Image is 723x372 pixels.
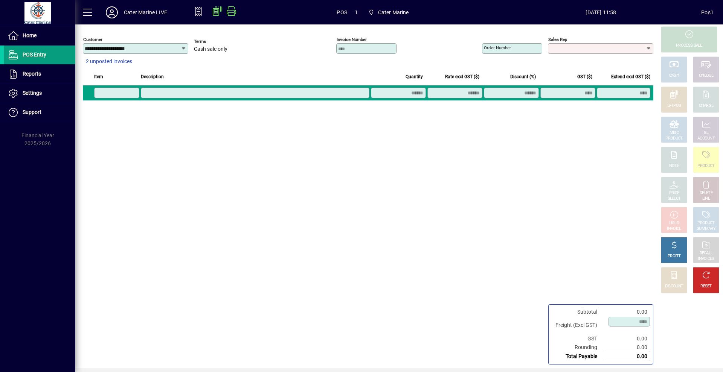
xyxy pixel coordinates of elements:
span: Description [141,73,164,81]
span: POS [337,6,347,18]
span: Rate excl GST ($) [445,73,479,81]
div: INVOICES [698,256,714,262]
a: Home [4,26,75,45]
div: SELECT [668,196,681,202]
span: Cater Marine [378,6,409,18]
mat-label: Sales rep [548,37,567,42]
div: PRODUCT [697,220,714,226]
span: Support [23,109,41,115]
span: Discount (%) [510,73,536,81]
span: Terms [194,39,239,44]
span: 1 [355,6,358,18]
a: Reports [4,65,75,84]
div: PROFIT [668,254,680,259]
span: Quantity [406,73,423,81]
span: Item [94,73,103,81]
span: Cash sale only [194,46,227,52]
span: POS Entry [23,52,46,58]
span: Extend excl GST ($) [611,73,650,81]
span: Settings [23,90,42,96]
span: Home [23,32,37,38]
mat-label: Customer [83,37,102,42]
div: HOLD [669,220,679,226]
button: Profile [100,6,124,19]
a: Support [4,103,75,122]
mat-label: Invoice number [337,37,367,42]
a: Settings [4,84,75,103]
div: DELETE [700,190,712,196]
td: 0.00 [605,334,650,343]
div: SUMMARY [697,226,715,232]
div: CASH [669,73,679,79]
button: 2 unposted invoices [83,55,135,68]
div: RECALL [700,251,713,256]
div: PRICE [669,190,679,196]
div: Pos1 [701,6,714,18]
div: ACCOUNT [697,136,715,141]
div: EFTPOS [667,103,681,109]
div: PROCESS SALE [676,43,702,49]
div: PRODUCT [697,163,714,169]
td: 0.00 [605,343,650,352]
div: CHEQUE [699,73,713,79]
div: DISCOUNT [665,284,683,289]
span: Cater Marine [365,6,412,19]
div: NOTE [669,163,679,169]
div: CHARGE [699,103,714,109]
td: Freight (Excl GST) [552,316,605,334]
span: Reports [23,71,41,77]
span: GST ($) [577,73,592,81]
span: 2 unposted invoices [86,58,132,65]
div: INVOICE [667,226,681,232]
td: Total Payable [552,352,605,361]
div: Cater Marine LIVE [124,6,167,18]
div: LINE [702,196,710,202]
div: GL [704,130,709,136]
div: MISC [670,130,679,136]
td: 0.00 [605,352,650,361]
span: [DATE] 11:58 [501,6,702,18]
td: Subtotal [552,308,605,316]
mat-label: Order number [484,45,511,50]
td: Rounding [552,343,605,352]
div: PRODUCT [665,136,682,141]
div: RESET [700,284,712,289]
td: 0.00 [605,308,650,316]
td: GST [552,334,605,343]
